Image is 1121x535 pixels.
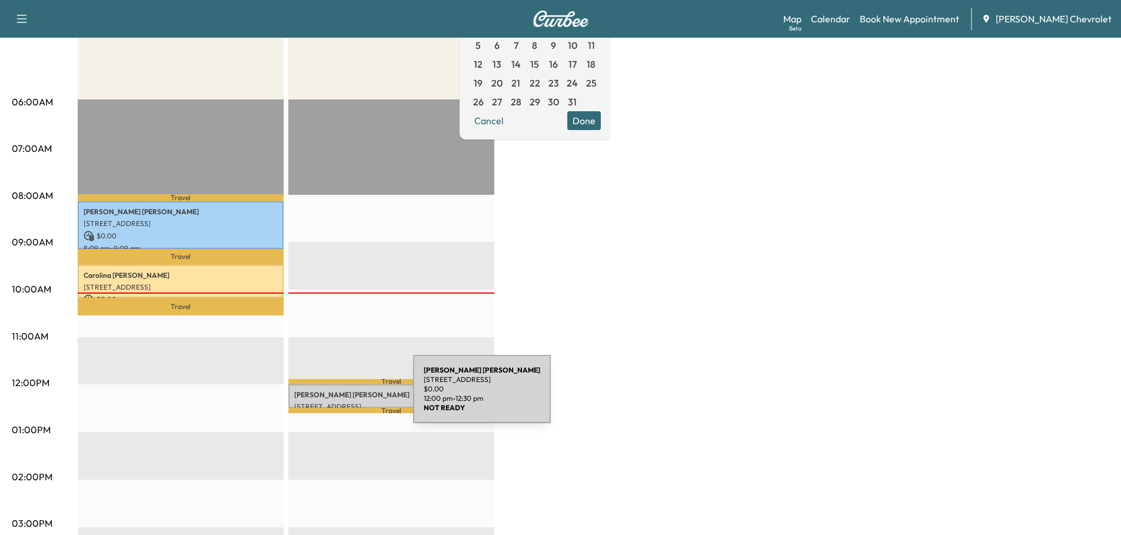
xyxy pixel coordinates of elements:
span: 21 [511,76,520,90]
button: Done [567,111,601,130]
span: 23 [548,76,559,90]
p: $ 0.00 [84,294,278,305]
span: 16 [549,57,558,71]
span: 5 [475,38,481,52]
span: 9 [551,38,556,52]
span: 30 [548,95,559,109]
p: 08:00AM [12,188,53,202]
p: Travel [78,298,284,315]
span: 19 [474,76,483,90]
a: MapBeta [783,12,801,26]
span: 8 [532,38,537,52]
p: [STREET_ADDRESS] [84,219,278,228]
span: 24 [567,76,578,90]
p: [PERSON_NAME] [PERSON_NAME] [294,390,488,400]
span: 17 [568,57,577,71]
span: 31 [568,95,577,109]
p: Travel [78,249,284,265]
b: [PERSON_NAME] [PERSON_NAME] [424,365,540,374]
a: Calendar [811,12,850,26]
p: Travel [288,379,494,384]
span: 10 [568,38,577,52]
p: [STREET_ADDRESS] [294,402,488,411]
span: 27 [492,95,502,109]
span: 7 [514,38,518,52]
p: 02:00PM [12,470,52,484]
span: 22 [530,76,540,90]
button: Cancel [469,111,509,130]
p: 07:00AM [12,141,52,155]
b: NOT READY [424,403,465,412]
p: $ 0.00 [84,231,278,241]
a: Book New Appointment [860,12,959,26]
span: 25 [586,76,597,90]
span: 26 [473,95,484,109]
span: 11 [588,38,595,52]
span: 12 [474,57,483,71]
p: 01:00PM [12,423,51,437]
p: 12:00 pm - 12:30 pm [424,394,540,403]
p: 06:00AM [12,95,53,109]
span: 15 [530,57,539,71]
span: 20 [491,76,503,90]
p: 10:00AM [12,282,51,296]
span: 6 [494,38,500,52]
span: 13 [493,57,501,71]
p: [STREET_ADDRESS] [424,375,540,384]
img: Curbee Logo [533,11,589,27]
p: 09:00AM [12,235,53,249]
p: [PERSON_NAME] [PERSON_NAME] [84,207,278,217]
span: [PERSON_NAME] Chevrolet [996,12,1112,26]
p: Travel [78,194,284,201]
span: 29 [530,95,540,109]
p: 03:00PM [12,516,52,530]
p: Travel [288,408,494,413]
p: 8:09 am - 9:09 am [84,244,278,253]
p: 11:00AM [12,329,48,343]
p: 12:00PM [12,376,49,390]
p: $ 0.00 [424,384,540,394]
div: Beta [789,24,801,33]
span: 18 [587,57,596,71]
span: 14 [511,57,521,71]
p: [STREET_ADDRESS] [84,283,278,292]
p: Carolina [PERSON_NAME] [84,271,278,280]
span: 28 [511,95,521,109]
